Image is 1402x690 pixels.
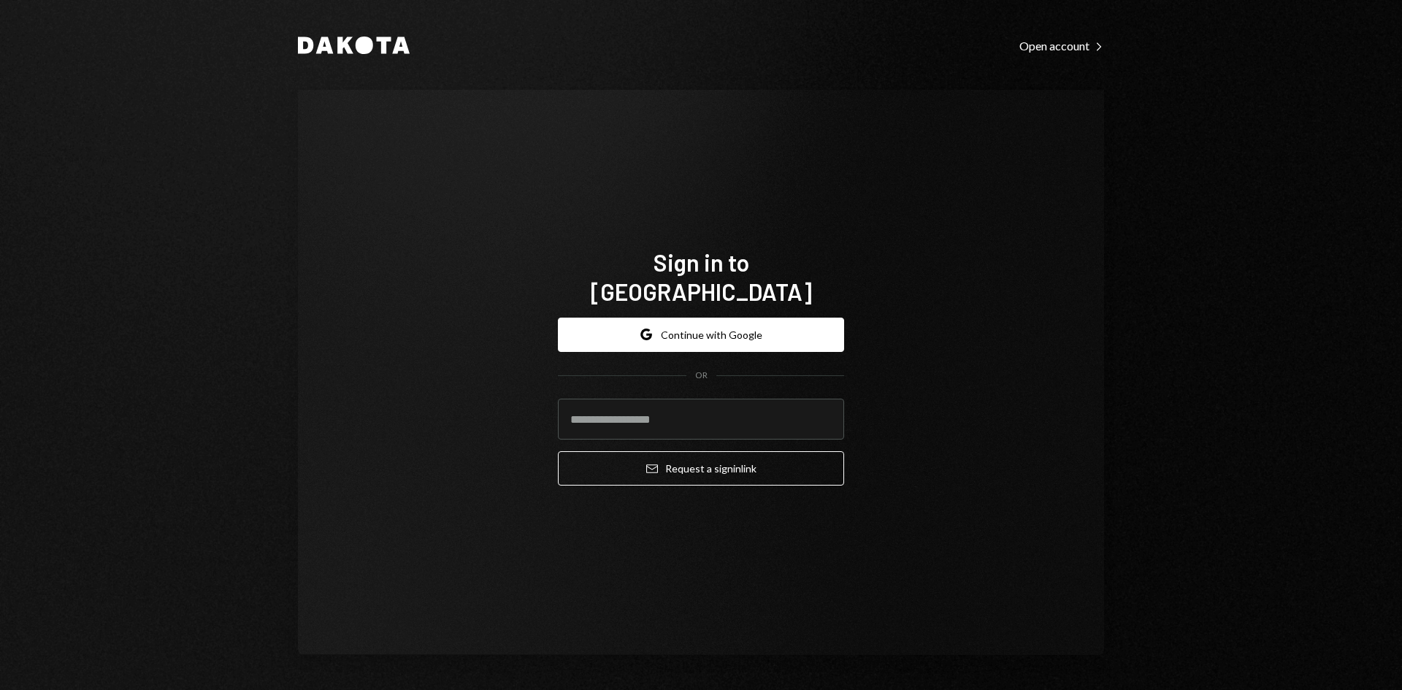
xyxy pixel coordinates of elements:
div: OR [695,369,708,382]
h1: Sign in to [GEOGRAPHIC_DATA] [558,248,844,306]
button: Continue with Google [558,318,844,352]
button: Request a signinlink [558,451,844,486]
a: Open account [1019,37,1104,53]
div: Open account [1019,39,1104,53]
